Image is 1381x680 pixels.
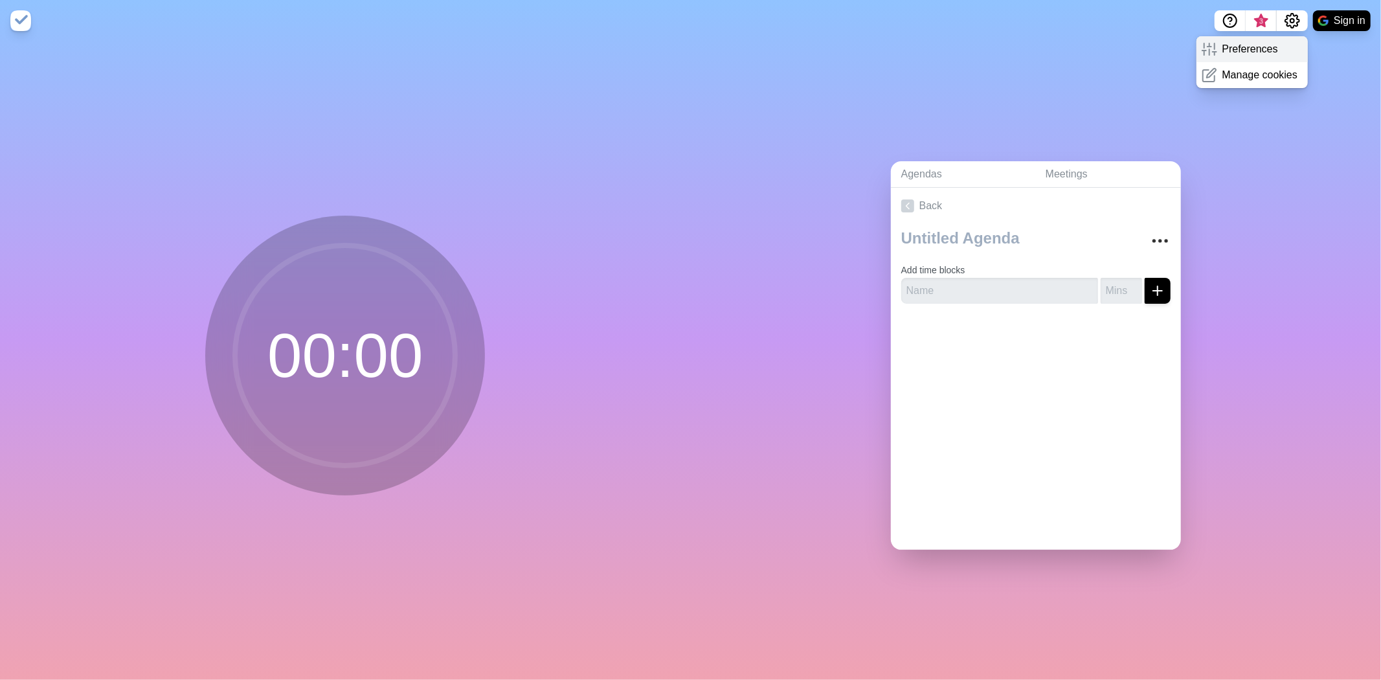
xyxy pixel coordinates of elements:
[1277,10,1308,31] button: Settings
[1256,16,1266,27] span: 3
[1313,10,1371,31] button: Sign in
[891,161,1035,188] a: Agendas
[1246,10,1277,31] button: What’s new
[1222,67,1298,83] p: Manage cookies
[1222,41,1278,57] p: Preferences
[10,10,31,31] img: timeblocks logo
[1147,228,1173,254] button: More
[1215,10,1246,31] button: Help
[891,188,1181,224] a: Back
[1101,278,1142,304] input: Mins
[901,278,1098,304] input: Name
[901,265,965,275] label: Add time blocks
[1035,161,1181,188] a: Meetings
[1318,16,1329,26] img: google logo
